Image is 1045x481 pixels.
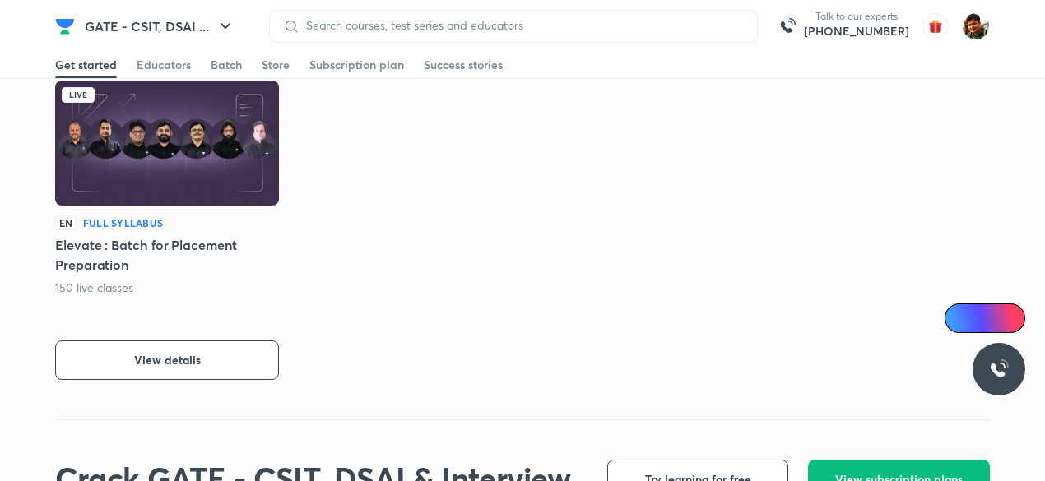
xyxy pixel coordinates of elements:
[262,52,290,78] a: Store
[55,57,117,73] div: Get started
[83,215,163,230] h6: Full Syllabus
[134,352,201,368] span: View details
[771,10,804,43] img: call-us
[804,23,909,39] a: [PHONE_NUMBER]
[55,235,279,275] h5: Elevate : Batch for Placement Preparation
[262,57,290,73] div: Store
[309,57,404,73] div: Subscription plan
[75,10,245,43] button: GATE - CSIT, DSAI ...
[309,52,404,78] a: Subscription plan
[211,57,242,73] div: Batch
[989,359,1009,379] img: ttu
[55,280,134,296] p: 150 live classes
[55,215,77,230] p: EN
[954,312,968,325] img: Icon
[300,19,744,32] input: Search courses, test series and educators
[55,81,279,206] img: Batch Thumbnail
[62,87,95,103] div: Live
[962,12,990,40] img: SUVRO
[424,57,503,73] div: Success stories
[137,57,191,73] div: Educators
[922,13,949,39] img: avatar
[945,303,1025,333] a: Ai Doubts
[55,16,75,36] img: Company Logo
[55,340,279,380] button: View details
[972,312,1015,325] span: Ai Doubts
[137,52,191,78] a: Educators
[424,52,503,78] a: Success stories
[55,52,117,78] a: Get started
[211,52,242,78] a: Batch
[804,10,909,23] p: Talk to our experts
